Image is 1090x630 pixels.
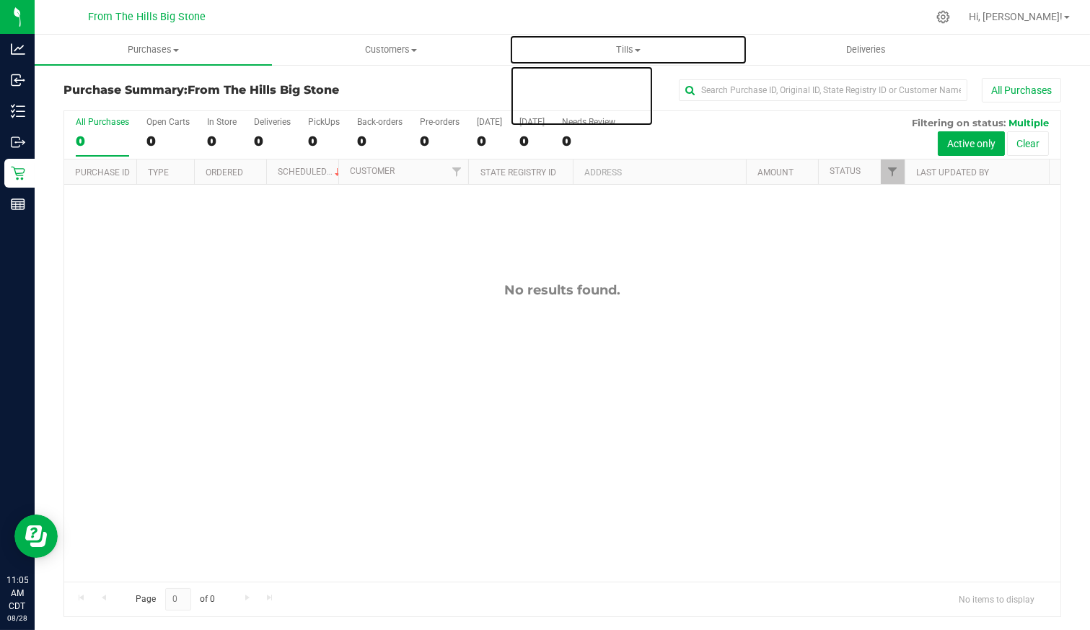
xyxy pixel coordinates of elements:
a: Scheduled [278,167,343,177]
div: [DATE] [477,117,502,127]
div: Pre-orders [420,117,460,127]
div: 0 [76,133,129,149]
span: Deliveries [827,43,905,56]
span: Filtering on status: [912,117,1006,128]
a: State Registry ID [480,167,556,178]
div: 0 [254,133,291,149]
p: 11:05 AM CDT [6,574,28,613]
a: Purchase ID [75,167,130,178]
div: 0 [308,133,340,149]
a: Amount [757,167,794,178]
a: Deliveries [747,35,985,65]
div: 0 [420,133,460,149]
span: Customers [273,43,509,56]
button: Active only [938,131,1005,156]
button: Clear [1007,131,1049,156]
inline-svg: Inventory [11,104,25,118]
div: All Purchases [76,117,129,127]
div: 0 [357,133,403,149]
inline-svg: Reports [11,197,25,211]
p: 08/28 [6,613,28,624]
inline-svg: Inbound [11,73,25,87]
inline-svg: Retail [11,166,25,180]
div: 0 [477,133,502,149]
span: Hi, [PERSON_NAME]! [969,11,1063,22]
span: From The Hills Big Stone [188,83,339,97]
span: From The Hills Big Stone [89,11,206,23]
a: Customer [350,166,395,176]
div: 0 [519,133,545,149]
div: PickUps [308,117,340,127]
span: Multiple [1008,117,1049,128]
h3: Purchase Summary: [63,84,396,97]
a: Ordered [206,167,243,178]
inline-svg: Analytics [11,42,25,56]
div: Deliveries [254,117,291,127]
span: Page of 0 [123,588,227,611]
a: Customers [272,35,509,65]
span: Tills [510,43,746,56]
span: Purchases [35,43,272,56]
div: No results found. [64,282,1060,298]
div: 0 [207,133,237,149]
div: [DATE] [519,117,545,127]
a: Type [148,167,169,178]
a: Tills [509,35,747,65]
div: Needs Review [562,117,615,127]
div: 0 [562,133,615,149]
div: Back-orders [357,117,403,127]
button: All Purchases [982,78,1061,102]
a: Filter [444,159,468,184]
inline-svg: Outbound [11,135,25,149]
a: Filter [881,159,905,184]
div: Manage settings [934,10,952,24]
a: Purchases [35,35,272,65]
span: No items to display [947,588,1046,610]
th: Address [573,159,746,185]
a: Last Updated By [916,167,989,178]
div: 0 [146,133,190,149]
iframe: Resource center [14,515,58,558]
div: In Store [207,117,237,127]
div: Open Carts [146,117,190,127]
a: Status [830,166,861,176]
input: Search Purchase ID, Original ID, State Registry ID or Customer Name... [679,79,967,101]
